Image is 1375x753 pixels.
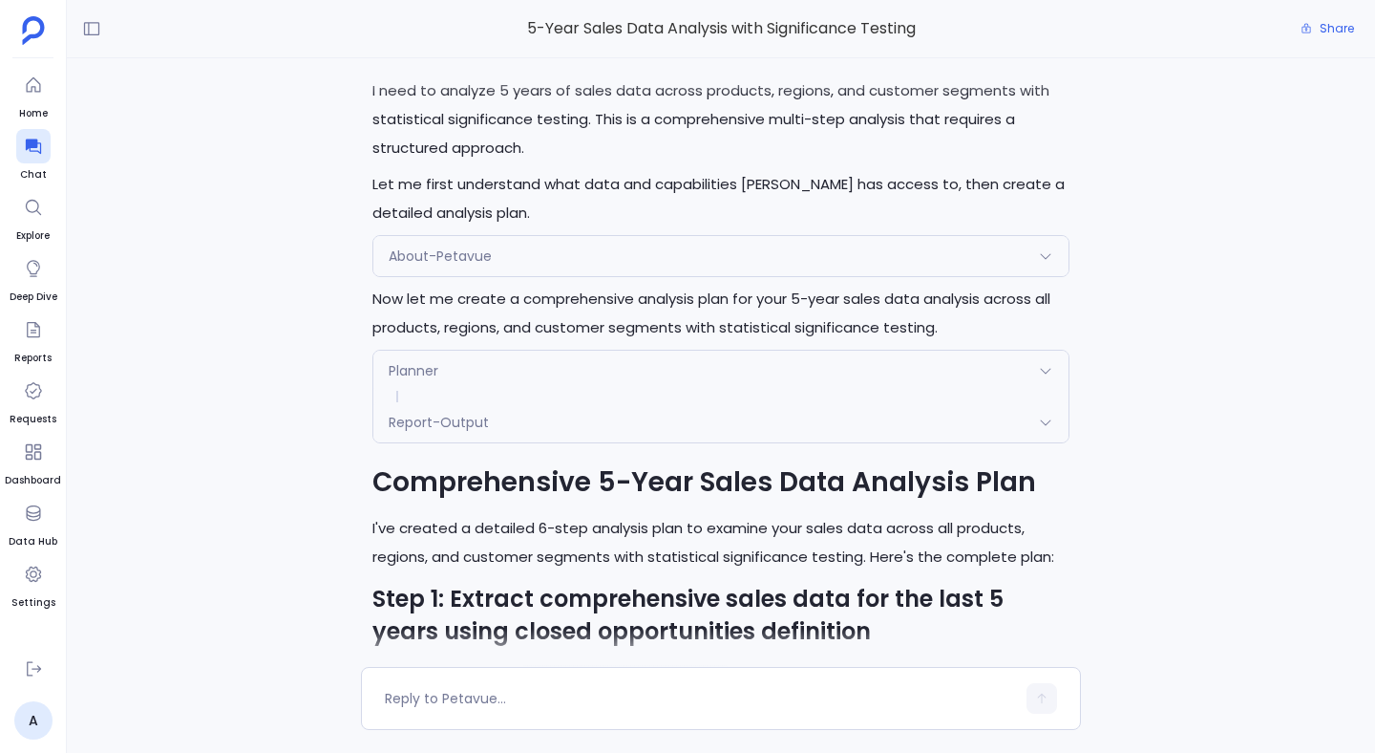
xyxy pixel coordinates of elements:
[14,701,53,740] a: A
[1320,21,1354,36] span: Share
[16,129,51,183] a: Chat
[16,167,51,183] span: Chat
[14,312,52,366] a: Reports
[9,534,57,549] span: Data Hub
[22,16,45,45] img: petavue logo
[16,228,51,244] span: Explore
[5,473,61,488] span: Dashboard
[10,374,56,427] a: Requests
[14,351,52,366] span: Reports
[10,412,56,427] span: Requests
[16,190,51,244] a: Explore
[389,413,489,432] span: Report-Output
[389,247,492,266] span: About-Petavue
[11,595,55,611] span: Settings
[10,290,57,305] span: Deep Dive
[389,361,438,380] span: Planner
[372,583,1004,647] strong: Step 1: Extract comprehensive sales data for the last 5 years using closed opportunities definition
[372,464,1069,501] h1: Comprehensive 5-Year Sales Data Analysis Plan
[16,106,51,121] span: Home
[5,435,61,488] a: Dashboard
[10,251,57,305] a: Deep Dive
[16,68,51,121] a: Home
[372,76,1069,162] p: I need to analyze 5 years of sales data across products, regions, and customer segments with stat...
[11,557,55,611] a: Settings
[372,514,1069,571] p: I've created a detailed 6-step analysis plan to examine your sales data across all products, regi...
[372,170,1069,227] p: Let me first understand what data and capabilities [PERSON_NAME] has access to, then create a det...
[361,16,1081,41] span: 5-Year Sales Data Analysis with Significance Testing
[9,496,57,549] a: Data Hub
[1289,15,1365,42] button: Share
[372,285,1069,342] p: Now let me create a comprehensive analysis plan for your 5-year sales data analysis across all pr...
